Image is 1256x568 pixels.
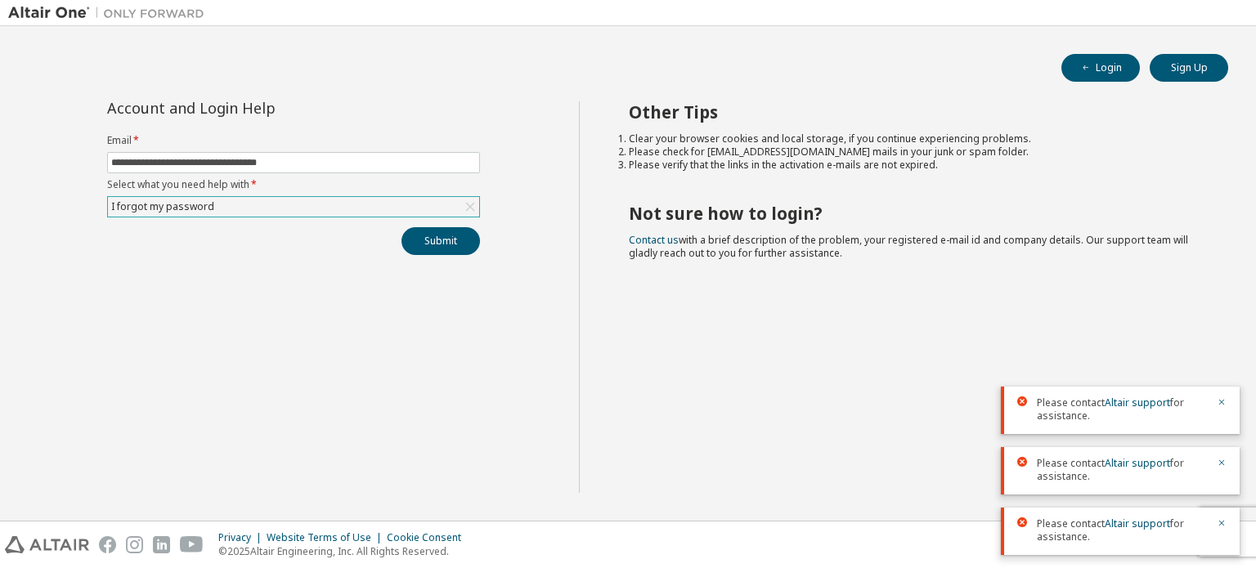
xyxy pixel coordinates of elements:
[629,159,1200,172] li: Please verify that the links in the activation e-mails are not expired.
[1150,54,1228,82] button: Sign Up
[629,132,1200,145] li: Clear your browser cookies and local storage, if you continue experiencing problems.
[8,5,213,21] img: Altair One
[1037,517,1207,543] span: Please contact for assistance.
[629,145,1200,159] li: Please check for [EMAIL_ADDRESS][DOMAIN_NAME] mails in your junk or spam folder.
[387,531,471,544] div: Cookie Consent
[99,536,116,553] img: facebook.svg
[107,134,480,147] label: Email
[629,233,679,247] a: Contact us
[5,536,89,553] img: altair_logo.svg
[1037,457,1207,483] span: Please contact for assistance.
[1105,396,1170,409] a: Altair support
[107,101,406,114] div: Account and Login Help
[180,536,204,553] img: youtube.svg
[107,178,480,191] label: Select what you need help with
[1105,456,1170,470] a: Altair support
[126,536,143,553] img: instagram.svg
[401,227,480,255] button: Submit
[108,197,479,217] div: I forgot my password
[267,531,387,544] div: Website Terms of Use
[629,203,1200,224] h2: Not sure how to login?
[153,536,170,553] img: linkedin.svg
[629,233,1188,260] span: with a brief description of the problem, your registered e-mail id and company details. Our suppo...
[1105,517,1170,530] a: Altair support
[1037,396,1207,423] span: Please contact for assistance.
[218,544,471,558] p: © 2025 Altair Engineering, Inc. All Rights Reserved.
[218,531,267,544] div: Privacy
[109,198,217,216] div: I forgot my password
[629,101,1200,123] h2: Other Tips
[1061,54,1140,82] button: Login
